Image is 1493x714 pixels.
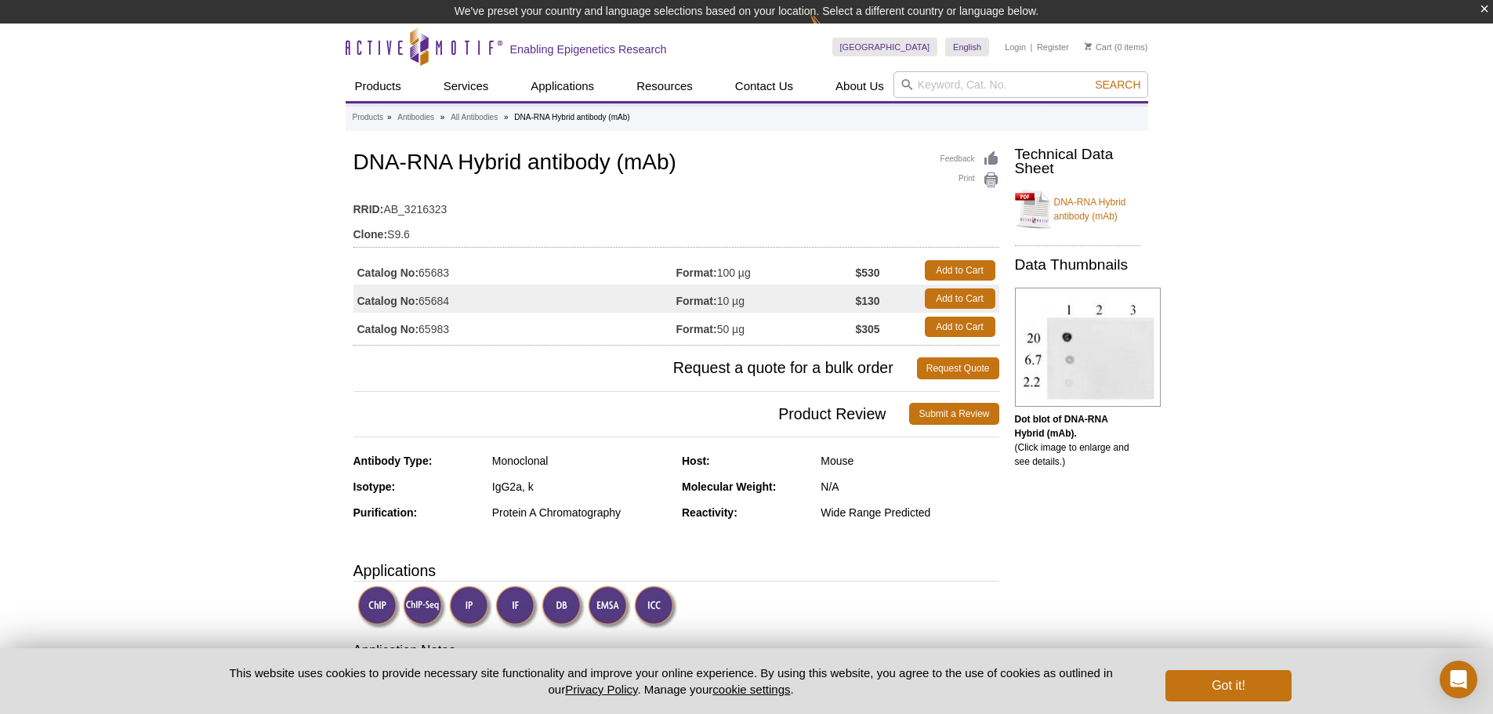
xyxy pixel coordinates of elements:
[353,559,999,582] h3: Applications
[353,313,676,341] td: 65983
[1015,147,1140,176] h2: Technical Data Sheet
[353,357,917,379] span: Request a quote for a bulk order
[726,71,803,101] a: Contact Us
[1085,42,1092,50] img: Your Cart
[1037,42,1069,53] a: Register
[1085,42,1112,53] a: Cart
[676,313,856,341] td: 50 µg
[565,683,637,696] a: Privacy Policy
[855,294,879,308] strong: $130
[357,266,419,280] strong: Catalog No:
[712,683,790,696] button: cookie settings
[504,113,509,121] li: »
[855,322,879,336] strong: $305
[855,266,879,280] strong: $530
[917,357,999,379] a: Request Quote
[627,71,702,101] a: Resources
[353,641,999,663] h3: Application Notes
[346,71,411,101] a: Products
[492,506,670,520] div: Protein A Chromatography
[514,113,629,121] li: DNA-RNA Hybrid antibody (mAb)
[353,150,999,177] h1: DNA-RNA Hybrid antibody (mAb)
[434,71,498,101] a: Services
[387,113,392,121] li: »
[909,403,998,425] a: Submit a Review
[832,38,938,56] a: [GEOGRAPHIC_DATA]
[451,111,498,125] a: All Antibodies
[353,455,433,467] strong: Antibody Type:
[940,172,999,189] a: Print
[925,317,995,337] a: Add to Cart
[353,111,383,125] a: Products
[810,12,851,49] img: Change Here
[353,506,418,519] strong: Purification:
[821,480,998,494] div: N/A
[925,288,995,309] a: Add to Cart
[353,193,999,218] td: AB_3216323
[940,150,999,168] a: Feedback
[1015,258,1140,272] h2: Data Thumbnails
[1015,186,1140,233] a: DNA-RNA Hybrid antibody (mAb)
[682,506,737,519] strong: Reactivity:
[1165,670,1291,701] button: Got it!
[821,454,998,468] div: Mouse
[353,218,999,243] td: S9.6
[353,227,388,241] strong: Clone:
[449,585,492,629] img: Immunoprecipitation Validated
[353,403,910,425] span: Product Review
[403,585,446,629] img: ChIP-Seq Validated
[588,585,631,629] img: Electrophoretic Mobility Shift Assay Validated
[202,665,1140,698] p: This website uses cookies to provide necessary site functionality and improve your online experie...
[492,454,670,468] div: Monoclonal
[821,506,998,520] div: Wide Range Predicted
[542,585,585,629] img: Dot Blot Validated
[826,71,893,101] a: About Us
[1440,661,1477,698] div: Open Intercom Messenger
[1095,78,1140,91] span: Search
[676,256,856,285] td: 100 µg
[945,38,989,56] a: English
[1015,412,1140,469] p: (Click image to enlarge and see details.)
[676,294,717,308] strong: Format:
[510,42,667,56] h2: Enabling Epigenetics Research
[495,585,538,629] img: Immunofluorescence Validated
[682,480,776,493] strong: Molecular Weight:
[1090,78,1145,92] button: Search
[1015,414,1108,439] b: Dot blot of DNA-RNA Hybrid (mAb).
[353,480,396,493] strong: Isotype:
[353,285,676,313] td: 65684
[676,322,717,336] strong: Format:
[357,585,400,629] img: ChIP Validated
[357,294,419,308] strong: Catalog No:
[893,71,1148,98] input: Keyword, Cat. No.
[357,322,419,336] strong: Catalog No:
[353,256,676,285] td: 65683
[1015,288,1161,407] img: DNA-RNA Hybrid (mAb) tested by dot blot analysis.
[676,285,856,313] td: 10 µg
[925,260,995,281] a: Add to Cart
[1005,42,1026,53] a: Login
[676,266,717,280] strong: Format:
[440,113,445,121] li: »
[353,202,384,216] strong: RRID:
[397,111,434,125] a: Antibodies
[634,585,677,629] img: Immunocytochemistry Validated
[492,480,670,494] div: IgG2a, k
[1085,38,1148,56] li: (0 items)
[521,71,603,101] a: Applications
[682,455,710,467] strong: Host:
[1031,38,1033,56] li: |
